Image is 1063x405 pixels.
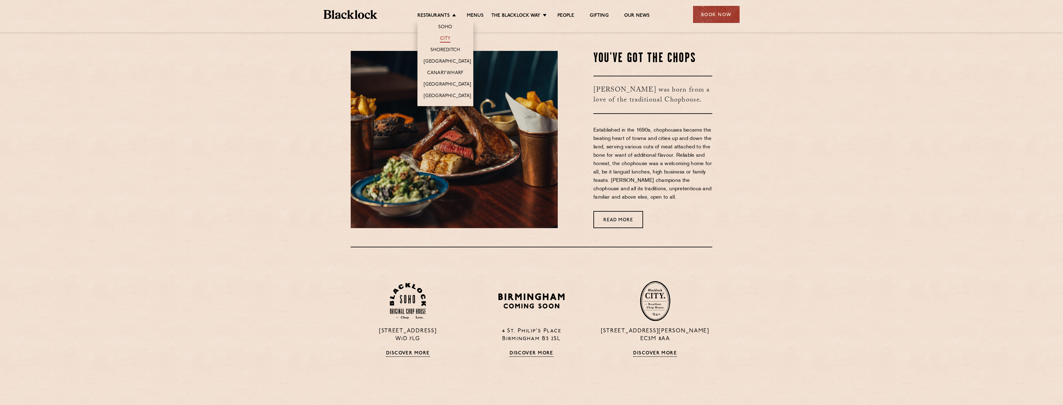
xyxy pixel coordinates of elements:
[593,76,712,114] h3: [PERSON_NAME] was born from a love of the traditional Chophouse.
[593,211,643,228] a: Read More
[427,70,463,77] a: Canary Wharf
[324,10,377,19] img: BL_Textured_Logo-footer-cropped.svg
[351,51,558,228] img: May25-Blacklock-AllIn-00417-scaled-e1752246198448.jpg
[491,13,540,20] a: The Blacklock Way
[351,327,465,343] p: [STREET_ADDRESS] W1D 7LG
[593,51,712,66] h2: You've Got The Chops
[557,13,574,20] a: People
[510,351,553,357] a: Discover More
[497,291,566,311] img: BIRMINGHAM-P22_-e1747915156957.png
[438,24,453,31] a: Soho
[440,36,451,43] a: City
[390,283,426,319] img: Soho-stamp-default.svg
[467,13,484,20] a: Menus
[417,13,450,20] a: Restaurants
[430,47,460,54] a: Shoreditch
[633,351,677,357] a: Discover More
[593,126,712,202] p: Established in the 1690s, chophouses became the beating heart of towns and cities up and down the...
[693,6,740,23] div: Book Now
[386,351,430,357] a: Discover More
[424,93,471,100] a: [GEOGRAPHIC_DATA]
[424,82,471,88] a: [GEOGRAPHIC_DATA]
[598,327,712,343] p: [STREET_ADDRESS][PERSON_NAME] EC3M 8AA
[474,327,588,343] p: 4 St. Philip's Place Birmingham B3 2SL
[640,281,670,321] img: City-stamp-default.svg
[624,13,650,20] a: Our News
[590,13,608,20] a: Gifting
[424,59,471,65] a: [GEOGRAPHIC_DATA]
